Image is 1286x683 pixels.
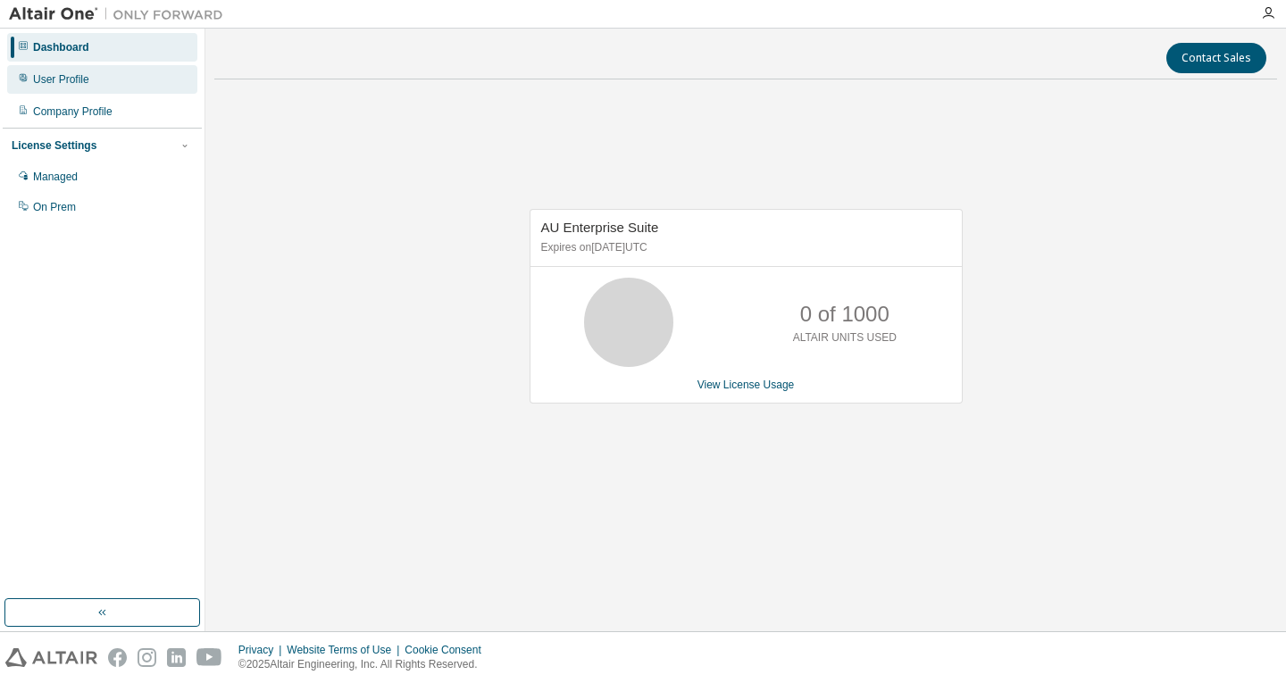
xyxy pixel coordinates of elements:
[800,299,889,329] p: 0 of 1000
[793,330,897,346] p: ALTAIR UNITS USED
[287,643,405,657] div: Website Terms of Use
[167,648,186,667] img: linkedin.svg
[697,379,795,391] a: View License Usage
[1166,43,1266,73] button: Contact Sales
[5,648,97,667] img: altair_logo.svg
[108,648,127,667] img: facebook.svg
[405,643,491,657] div: Cookie Consent
[541,240,947,255] p: Expires on [DATE] UTC
[238,643,287,657] div: Privacy
[9,5,232,23] img: Altair One
[33,200,76,214] div: On Prem
[541,220,659,235] span: AU Enterprise Suite
[33,40,89,54] div: Dashboard
[196,648,222,667] img: youtube.svg
[33,170,78,184] div: Managed
[12,138,96,153] div: License Settings
[33,104,113,119] div: Company Profile
[238,657,492,672] p: © 2025 Altair Engineering, Inc. All Rights Reserved.
[33,72,89,87] div: User Profile
[138,648,156,667] img: instagram.svg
